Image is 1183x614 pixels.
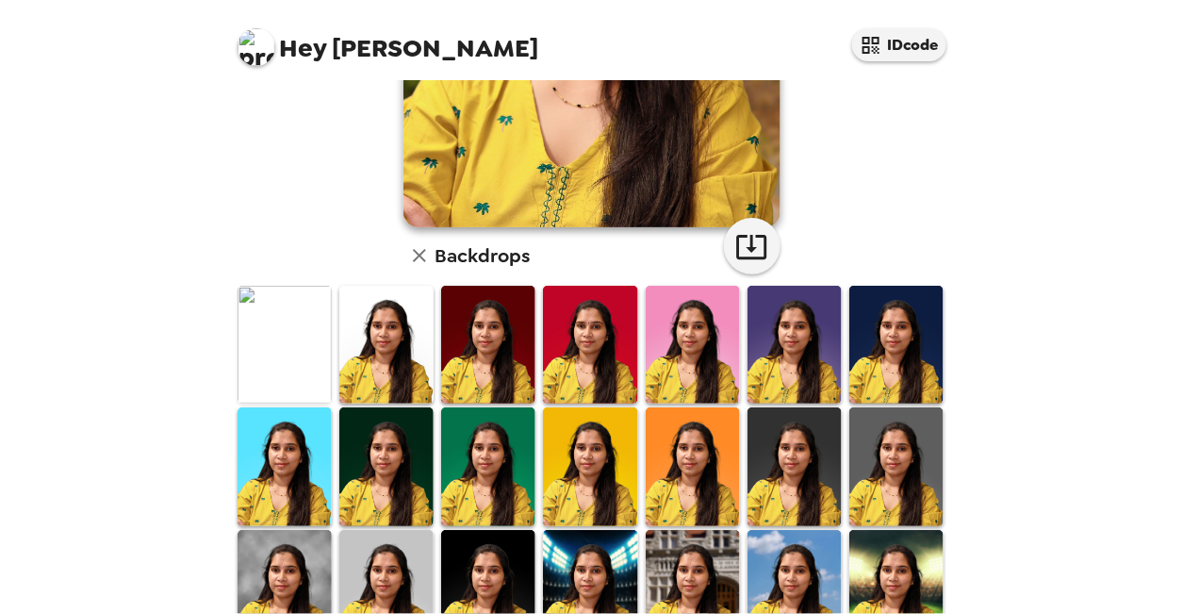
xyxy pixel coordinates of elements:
button: IDcode [852,28,946,61]
span: [PERSON_NAME] [238,19,539,61]
img: Original [238,286,332,404]
h6: Backdrops [435,241,531,271]
img: profile pic [238,28,275,66]
span: Hey [280,31,327,65]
